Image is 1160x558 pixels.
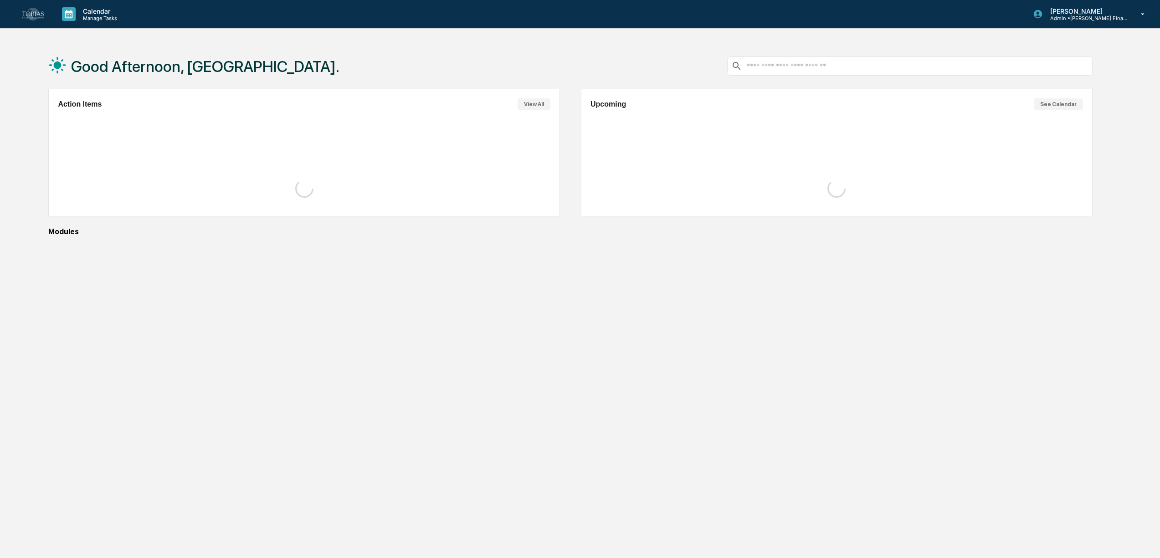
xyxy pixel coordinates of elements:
h2: Upcoming [590,100,626,108]
h1: Good Afternoon, [GEOGRAPHIC_DATA]. [71,57,339,76]
p: [PERSON_NAME] [1043,7,1128,15]
div: Modules [48,227,1092,236]
img: logo [22,8,44,20]
button: See Calendar [1034,98,1083,110]
p: Manage Tasks [76,15,122,21]
h2: Action Items [58,100,102,108]
p: Admin • [PERSON_NAME] Financial Advisors [1043,15,1128,21]
button: View All [518,98,550,110]
p: Calendar [76,7,122,15]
